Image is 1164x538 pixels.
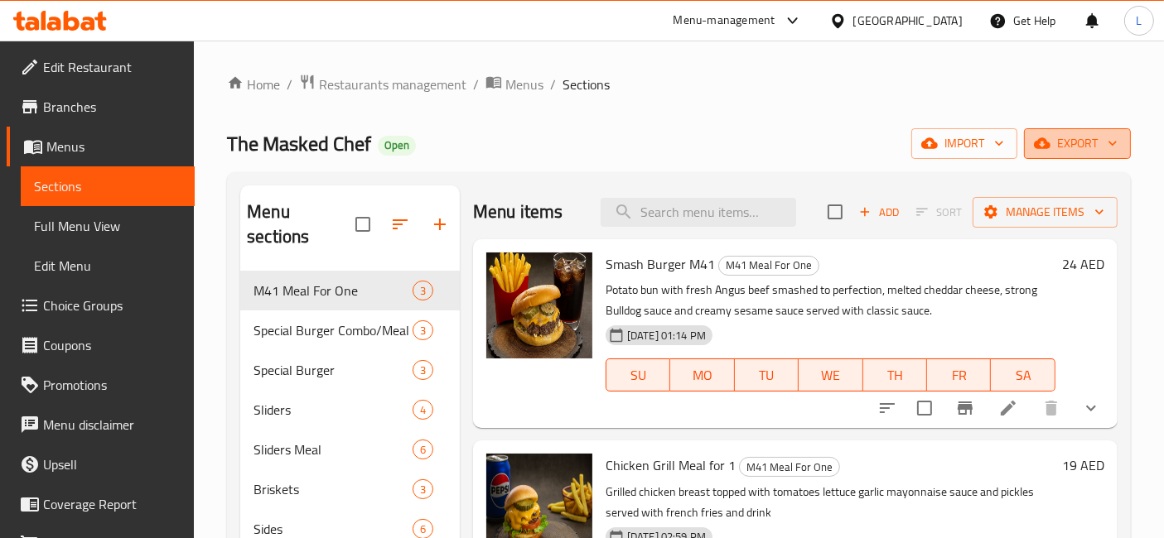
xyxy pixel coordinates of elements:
[739,457,840,477] div: M41 Meal For One
[735,358,799,391] button: TU
[606,280,1055,321] p: Potato bun with fresh Angus beef smashed to perfection, melted cheddar cheese, strong Bulldog sau...
[986,202,1104,223] span: Manage items
[601,198,796,227] input: search
[7,87,195,127] a: Branches
[613,363,664,387] span: SU
[43,97,181,117] span: Branches
[606,252,715,276] span: Smash Burger M41
[413,320,433,340] div: items
[606,453,736,478] span: Chicken Grill Meal for 1
[299,74,466,95] a: Restaurants management
[925,133,1004,154] span: import
[240,430,460,469] div: Sliders Meal6
[413,479,433,499] div: items
[997,363,1048,387] span: SA
[254,320,413,340] span: Special Burger Combo/Meal
[853,12,963,30] div: [GEOGRAPHIC_DATA]
[934,363,984,387] span: FR
[254,360,413,380] span: Special Burger
[413,402,432,418] span: 4
[43,375,181,395] span: Promotions
[43,335,181,355] span: Coupons
[818,195,852,229] span: Select section
[247,199,355,249] h2: Menu sections
[413,440,433,459] div: items
[345,207,380,242] span: Select all sections
[254,400,413,420] span: Sliders
[1081,398,1101,418] svg: Show Choices
[1071,388,1111,428] button: show more
[254,440,413,459] span: Sliders Meal
[43,494,181,514] span: Coverage Report
[378,136,416,156] div: Open
[240,271,460,310] div: M41 Meal For One3
[254,281,413,300] span: M41 Meal For One
[7,47,195,87] a: Edit Restaurant
[254,479,413,499] span: Briskets
[227,125,371,162] span: The Masked Chef
[563,74,610,94] span: Sections
[319,74,466,94] span: Restaurants management
[7,286,195,325] a: Choice Groups
[287,74,292,94] li: /
[413,482,432,497] span: 3
[420,204,460,244] button: Add section
[43,454,181,474] span: Upsell
[46,137,181,156] span: Menus
[799,358,862,391] button: WE
[34,216,181,236] span: Full Menu View
[805,363,856,387] span: WE
[227,74,1131,95] nav: breadcrumb
[7,127,195,166] a: Menus
[718,256,819,276] div: M41 Meal For One
[1136,12,1142,30] span: L
[240,310,460,350] div: Special Burger Combo/Meal3
[677,363,727,387] span: MO
[550,74,556,94] li: /
[852,199,906,225] button: Add
[7,365,195,405] a: Promotions
[719,256,819,275] span: M41 Meal For One
[906,199,973,225] span: Select section first
[43,295,181,315] span: Choice Groups
[1062,252,1104,276] h6: 24 AED
[857,203,901,222] span: Add
[7,405,195,444] a: Menu disclaimer
[1037,133,1118,154] span: export
[21,206,195,246] a: Full Menu View
[621,328,712,343] span: [DATE] 01:14 PM
[911,128,1017,159] button: import
[240,350,460,390] div: Special Burger3
[34,256,181,276] span: Edit Menu
[670,358,734,391] button: MO
[867,388,907,428] button: sort-choices
[991,358,1055,391] button: SA
[1031,388,1071,428] button: delete
[34,176,181,196] span: Sections
[21,166,195,206] a: Sections
[606,358,670,391] button: SU
[473,199,563,224] h2: Menu items
[998,398,1018,418] a: Edit menu item
[413,521,432,537] span: 6
[485,74,543,95] a: Menus
[7,325,195,365] a: Coupons
[413,323,432,339] span: 3
[380,204,420,244] span: Sort sections
[606,482,1055,523] p: Grilled chicken breast topped with tomatoes lettuce garlic mayonnaise sauce and pickles served wi...
[945,388,985,428] button: Branch-specific-item
[7,484,195,524] a: Coverage Report
[240,469,460,509] div: Briskets3
[674,11,775,31] div: Menu-management
[413,363,432,378] span: 3
[43,415,181,435] span: Menu disclaimer
[413,283,432,299] span: 3
[870,363,920,387] span: TH
[43,57,181,77] span: Edit Restaurant
[413,281,433,300] div: items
